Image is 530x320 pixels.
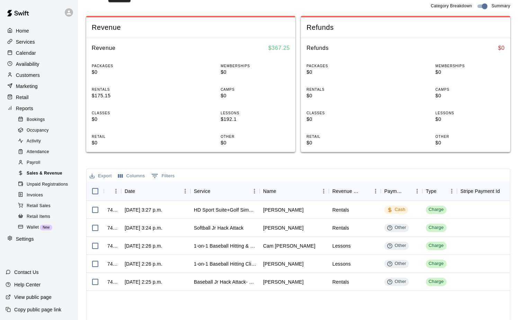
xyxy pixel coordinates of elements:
p: LESSONS [221,110,290,116]
div: Other [387,224,406,231]
p: RENTALS [92,87,161,92]
p: Retail [16,94,29,101]
div: Services [6,37,72,47]
div: Mike Duff [263,206,304,213]
button: Sort [276,186,286,196]
button: Menu [447,186,457,196]
p: Contact Us [14,269,39,276]
span: Invoices [27,192,43,199]
div: Occupancy [17,126,75,135]
span: Retail Items [27,213,50,220]
p: $0 [435,92,505,99]
button: Sort [135,186,145,196]
a: Retail [6,92,72,103]
div: Date [121,181,190,201]
span: Attendance [27,149,49,155]
p: $0 [306,92,376,99]
a: Settings [6,234,72,244]
button: Menu [249,186,260,196]
h6: Revenue [92,44,116,53]
span: Activity [27,138,41,145]
div: Type [422,181,457,201]
div: Name [263,181,276,201]
a: Sales & Revenue [17,168,78,179]
button: Menu [370,186,381,196]
p: Services [16,38,35,45]
span: Wallet [27,224,39,231]
div: Service [190,181,260,201]
a: Occupancy [17,125,78,136]
p: $0 [435,116,505,123]
p: $0 [221,139,290,146]
p: Help Center [14,281,41,288]
div: Name [260,181,329,201]
div: Aug 7, 2025, 3:24 p.m. [125,224,162,231]
div: Lessons [332,260,351,267]
h6: $ 367.25 [268,44,290,53]
div: Aug 7, 2025, 2:26 p.m. [125,260,162,267]
div: Invoices [17,190,75,200]
div: Stripe Payment Id [460,181,500,201]
div: Charge [429,242,444,249]
p: RETAIL [92,134,161,139]
a: Retail Items [17,211,78,222]
div: Payment Method [384,181,402,201]
div: Activity [17,136,75,146]
p: RETAIL [306,134,376,139]
button: Menu [412,186,422,196]
span: Sales & Revenue [27,170,62,177]
span: Revenue [92,23,290,32]
div: 743309 [107,224,118,231]
div: Type [426,181,437,201]
div: Retail Sales [17,201,75,211]
p: MEMBERSHIPS [221,63,290,69]
div: Laura Mathews [263,278,304,285]
div: Charge [429,224,444,231]
p: Home [16,27,29,34]
a: WalletNew [17,222,78,233]
div: Home [6,26,72,36]
div: Rentals [332,278,349,285]
div: Charge [429,206,444,213]
p: $0 [221,69,290,76]
span: Occupancy [27,127,49,134]
a: Calendar [6,48,72,58]
p: $0 [306,139,376,146]
a: Marketing [6,81,72,91]
p: PACKAGES [92,63,161,69]
div: Lessons [332,242,351,249]
button: Export [88,171,114,181]
a: Attendance [17,147,78,158]
div: 743187 [107,242,118,249]
p: CAMPS [435,87,505,92]
p: Calendar [16,50,36,56]
div: 1-on-1 Baseball Hitting Clinic [194,260,256,267]
div: Cam Carver [263,242,315,249]
p: CLASSES [306,110,376,116]
div: Other [387,278,406,285]
div: HD Sport Suite+Golf Simulator- Private Room [194,206,256,213]
p: CLASSES [92,110,161,116]
a: Reports [6,103,72,114]
div: Payroll [17,158,75,168]
a: Payroll [17,158,78,168]
div: Aug 7, 2025, 3:27 p.m. [125,206,162,213]
p: Reports [16,105,33,112]
a: Customers [6,70,72,80]
button: Sort [402,186,412,196]
div: 1-on-1 Baseball Hitting & Pitching Clinic [194,242,256,249]
a: Activity [17,136,78,147]
p: $0 [435,139,505,146]
a: Availability [6,59,72,69]
div: Service [194,181,210,201]
p: LESSONS [435,110,505,116]
p: View public page [14,294,52,301]
p: $192.1 [221,116,290,123]
div: Aug 7, 2025, 2:26 p.m. [125,242,162,249]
